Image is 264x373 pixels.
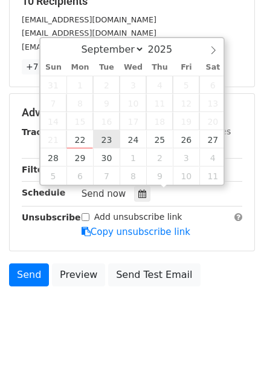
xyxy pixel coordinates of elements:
[66,94,93,112] span: September 8, 2025
[22,42,221,51] small: [EMAIL_ADDRESS][PERSON_NAME][DOMAIN_NAME]
[22,127,62,137] strong: Tracking
[199,94,226,112] span: September 13, 2025
[120,167,146,185] span: October 8, 2025
[22,213,81,222] strong: Unsubscribe
[66,167,93,185] span: October 6, 2025
[146,130,173,148] span: September 25, 2025
[120,112,146,130] span: September 17, 2025
[120,148,146,167] span: October 1, 2025
[93,112,120,130] span: September 16, 2025
[9,263,49,286] a: Send
[120,94,146,112] span: September 10, 2025
[93,94,120,112] span: September 9, 2025
[22,165,53,174] strong: Filters
[66,64,93,71] span: Mon
[22,106,242,119] h5: Advanced
[40,148,67,167] span: September 28, 2025
[199,64,226,71] span: Sat
[82,226,190,237] a: Copy unsubscribe link
[66,148,93,167] span: September 29, 2025
[173,148,199,167] span: October 3, 2025
[120,64,146,71] span: Wed
[22,188,65,197] strong: Schedule
[94,211,182,223] label: Add unsubscribe link
[199,167,226,185] span: October 11, 2025
[146,112,173,130] span: September 18, 2025
[40,94,67,112] span: September 7, 2025
[173,167,199,185] span: October 10, 2025
[40,64,67,71] span: Sun
[199,148,226,167] span: October 4, 2025
[108,263,200,286] a: Send Test Email
[173,112,199,130] span: September 19, 2025
[199,130,226,148] span: September 27, 2025
[93,167,120,185] span: October 7, 2025
[146,94,173,112] span: September 11, 2025
[93,130,120,148] span: September 23, 2025
[93,76,120,94] span: September 2, 2025
[66,76,93,94] span: September 1, 2025
[173,76,199,94] span: September 5, 2025
[93,64,120,71] span: Tue
[93,148,120,167] span: September 30, 2025
[66,130,93,148] span: September 22, 2025
[120,76,146,94] span: September 3, 2025
[22,59,67,74] a: +7 more
[40,76,67,94] span: August 31, 2025
[52,263,105,286] a: Preview
[173,94,199,112] span: September 12, 2025
[173,64,199,71] span: Fri
[40,130,67,148] span: September 21, 2025
[82,188,126,199] span: Send now
[173,130,199,148] span: September 26, 2025
[146,76,173,94] span: September 4, 2025
[199,76,226,94] span: September 6, 2025
[146,148,173,167] span: October 2, 2025
[40,167,67,185] span: October 5, 2025
[22,15,156,24] small: [EMAIL_ADDRESS][DOMAIN_NAME]
[146,167,173,185] span: October 9, 2025
[66,112,93,130] span: September 15, 2025
[40,112,67,130] span: September 14, 2025
[120,130,146,148] span: September 24, 2025
[204,315,264,373] iframe: Chat Widget
[22,28,156,38] small: [EMAIL_ADDRESS][DOMAIN_NAME]
[144,44,188,55] input: Year
[146,64,173,71] span: Thu
[199,112,226,130] span: September 20, 2025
